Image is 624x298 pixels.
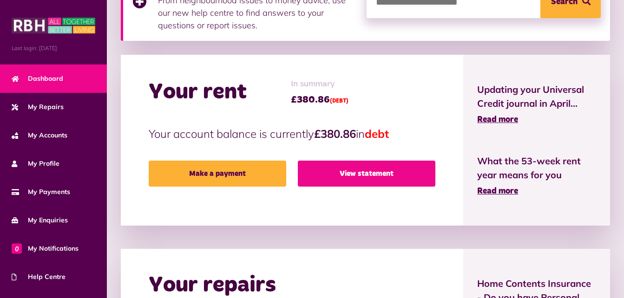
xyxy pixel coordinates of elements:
[365,127,389,141] span: debt
[477,154,596,198] a: What the 53-week rent year means for you Read more
[330,98,348,104] span: (DEBT)
[291,78,348,91] span: In summary
[12,44,95,52] span: Last login: [DATE]
[12,243,22,253] span: 0
[12,130,67,140] span: My Accounts
[12,16,95,35] img: MyRBH
[291,93,348,107] span: £380.86
[477,116,518,124] span: Read more
[477,83,596,110] span: Updating your Universal Credit journal in April...
[12,159,59,168] span: My Profile
[12,215,68,225] span: My Enquiries
[149,161,286,187] a: Make a payment
[12,272,66,282] span: Help Centre
[314,127,356,141] strong: £380.86
[12,187,70,197] span: My Payments
[12,244,79,253] span: My Notifications
[477,187,518,195] span: Read more
[298,161,435,187] a: View statement
[149,125,435,142] p: Your account balance is currently in
[149,79,247,106] h2: Your rent
[477,83,596,126] a: Updating your Universal Credit journal in April... Read more
[477,154,596,182] span: What the 53-week rent year means for you
[12,102,64,112] span: My Repairs
[12,74,63,84] span: Dashboard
